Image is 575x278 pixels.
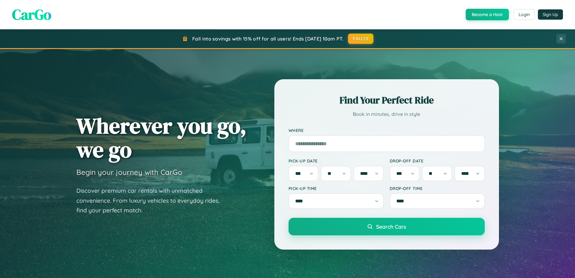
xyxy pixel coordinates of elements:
span: CarGo [12,5,51,25]
h3: Begin your journey with CarGo [76,168,182,177]
button: Login [513,9,535,20]
span: Fall into savings with 15% off for all users! Ends [DATE] 10am PT. [192,36,343,42]
label: Pick-up Time [289,186,384,191]
label: Pick-up Date [289,158,384,163]
p: Discover premium car rentals with unmatched convenience. From luxury vehicles to everyday rides, ... [76,186,227,215]
h2: Find Your Perfect Ride [289,93,485,107]
label: Where [289,128,485,133]
button: FALL15 [348,34,373,44]
h1: Wherever you go, we go [76,114,247,162]
label: Drop-off Date [390,158,485,163]
button: Sign Up [538,9,563,20]
p: Book in minutes, drive in style [289,110,485,119]
label: Drop-off Time [390,186,485,191]
span: Search Cars [376,223,406,230]
button: Search Cars [289,218,485,235]
button: Become a Host [466,9,509,20]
